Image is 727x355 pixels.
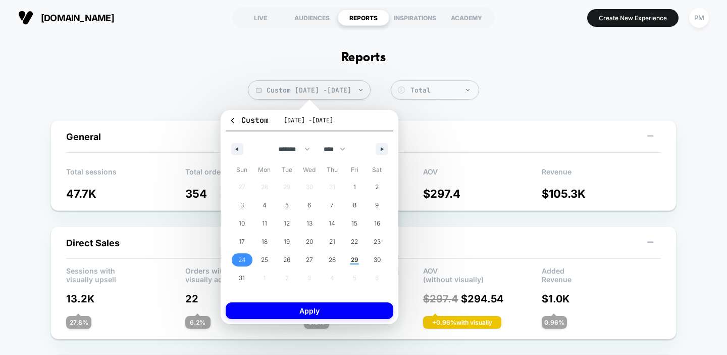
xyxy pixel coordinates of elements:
[306,251,313,269] span: 27
[542,187,661,200] p: $ 105.3K
[353,196,356,214] span: 8
[400,87,402,93] tspan: $
[239,233,245,251] span: 17
[240,196,244,214] span: 3
[329,233,335,251] span: 21
[284,116,333,124] span: [DATE] - [DATE]
[66,238,120,248] span: Direct Sales
[263,196,267,214] span: 4
[321,196,343,214] button: 7
[423,293,458,305] span: $ 297.4
[276,233,298,251] button: 19
[423,316,501,329] div: + 0.96 % with visually
[276,196,298,214] button: 5
[15,10,117,26] button: [DOMAIN_NAME]
[329,251,336,269] span: 28
[253,251,276,269] button: 25
[285,196,289,214] span: 5
[253,233,276,251] button: 18
[231,214,253,233] button: 10
[235,10,286,26] div: LIVE
[185,267,304,282] p: Orders with visually added products
[343,162,366,178] span: Fri
[329,214,335,233] span: 14
[587,9,679,27] button: Create New Experience
[410,86,474,95] div: Total
[689,8,709,28] div: PM
[542,167,661,183] p: Revenue
[262,214,267,233] span: 11
[256,87,262,93] img: calendar
[423,267,542,282] p: AOV (without visually)
[366,214,388,233] button: 16
[366,251,388,269] button: 30
[343,178,366,196] button: 1
[239,214,245,233] span: 10
[262,233,268,251] span: 18
[185,187,304,200] p: 354
[231,162,253,178] span: Sun
[366,178,388,196] button: 2
[66,293,185,305] p: 13.2K
[261,251,268,269] span: 25
[338,10,389,26] div: REPORTS
[248,80,371,100] span: Custom [DATE] - [DATE]
[284,233,290,251] span: 19
[375,178,379,196] span: 2
[276,251,298,269] button: 26
[238,251,246,269] span: 24
[66,267,185,282] p: Sessions with visually upsell
[321,251,343,269] button: 28
[330,196,334,214] span: 7
[307,196,311,214] span: 6
[284,214,290,233] span: 12
[341,51,386,65] h1: Reports
[351,233,358,251] span: 22
[66,187,185,200] p: 47.7K
[226,115,393,131] button: Custom[DATE] -[DATE]
[343,233,366,251] button: 22
[374,214,380,233] span: 16
[542,316,567,329] div: 0.96 %
[389,10,441,26] div: INSPIRATIONS
[366,162,388,178] span: Sat
[423,167,542,183] p: AOV
[231,251,253,269] button: 24
[366,233,388,251] button: 23
[239,269,245,287] span: 31
[343,196,366,214] button: 8
[185,293,304,305] p: 22
[231,196,253,214] button: 3
[306,214,313,233] span: 13
[298,162,321,178] span: Wed
[185,316,211,329] div: 6.2 %
[66,131,101,142] span: General
[423,187,542,200] p: $ 297.4
[231,233,253,251] button: 17
[686,8,712,28] button: PM
[441,10,492,26] div: ACADEMY
[276,214,298,233] button: 12
[253,214,276,233] button: 11
[351,251,358,269] span: 29
[321,233,343,251] button: 21
[343,251,366,269] button: 29
[253,196,276,214] button: 4
[321,214,343,233] button: 14
[343,214,366,233] button: 15
[374,233,381,251] span: 23
[542,267,661,282] p: Added Revenue
[286,10,338,26] div: AUDIENCES
[353,178,356,196] span: 1
[366,196,388,214] button: 9
[375,196,379,214] span: 9
[229,115,269,125] span: Custom
[298,214,321,233] button: 13
[359,89,362,91] img: end
[298,233,321,251] button: 20
[283,251,290,269] span: 26
[66,167,185,183] p: Total sessions
[298,251,321,269] button: 27
[66,316,91,329] div: 27.8 %
[466,89,470,91] img: end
